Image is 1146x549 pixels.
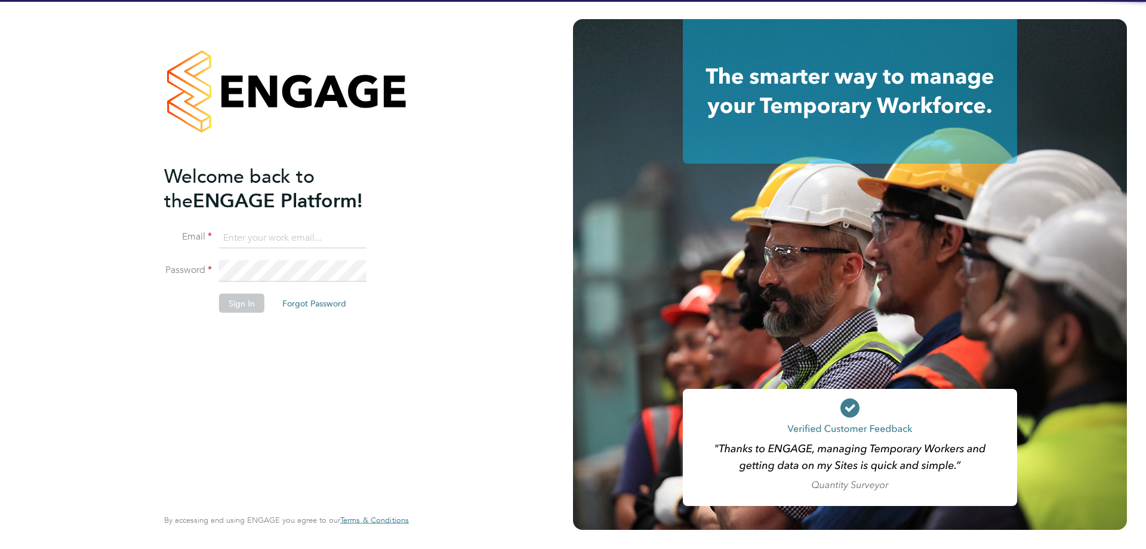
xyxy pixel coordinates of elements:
label: Password [164,264,212,277]
button: Forgot Password [273,294,356,313]
input: Enter your work email... [219,227,366,249]
span: Welcome back to the [164,164,315,212]
label: Email [164,231,212,243]
button: Sign In [219,294,264,313]
h2: ENGAGE Platform! [164,164,397,213]
span: By accessing and using ENGAGE you agree to our [164,515,409,525]
a: Terms & Conditions [340,516,409,525]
